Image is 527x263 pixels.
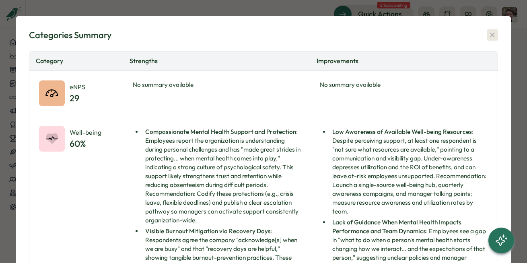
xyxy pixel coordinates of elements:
p: Category [29,51,123,70]
li: : Despite perceiving support, at least one respondent is "not sure what resources are available,"... [330,127,488,216]
li: : Employees report the organization is understanding during personal challenges and has "made gre... [142,127,301,225]
strong: Low Awareness of Available Well-being Resources [332,128,472,136]
p: eNPS [70,82,85,92]
strong: Compassionate Mental Health Support and Protection [145,128,296,136]
div: No summary available [123,71,311,116]
p: Well-being [70,127,101,138]
p: 60 % [70,138,101,150]
p: Strengths [123,51,311,70]
div: Categories Summary [29,29,111,41]
p: Improvements [310,51,498,70]
strong: Lack of Guidance When Mental Health Impacts Performance and Team Dynamics [332,218,461,235]
strong: Visible Burnout Mitigation via Recovery Days [145,227,271,235]
p: 29 [70,92,85,105]
div: No summary available [310,71,498,116]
